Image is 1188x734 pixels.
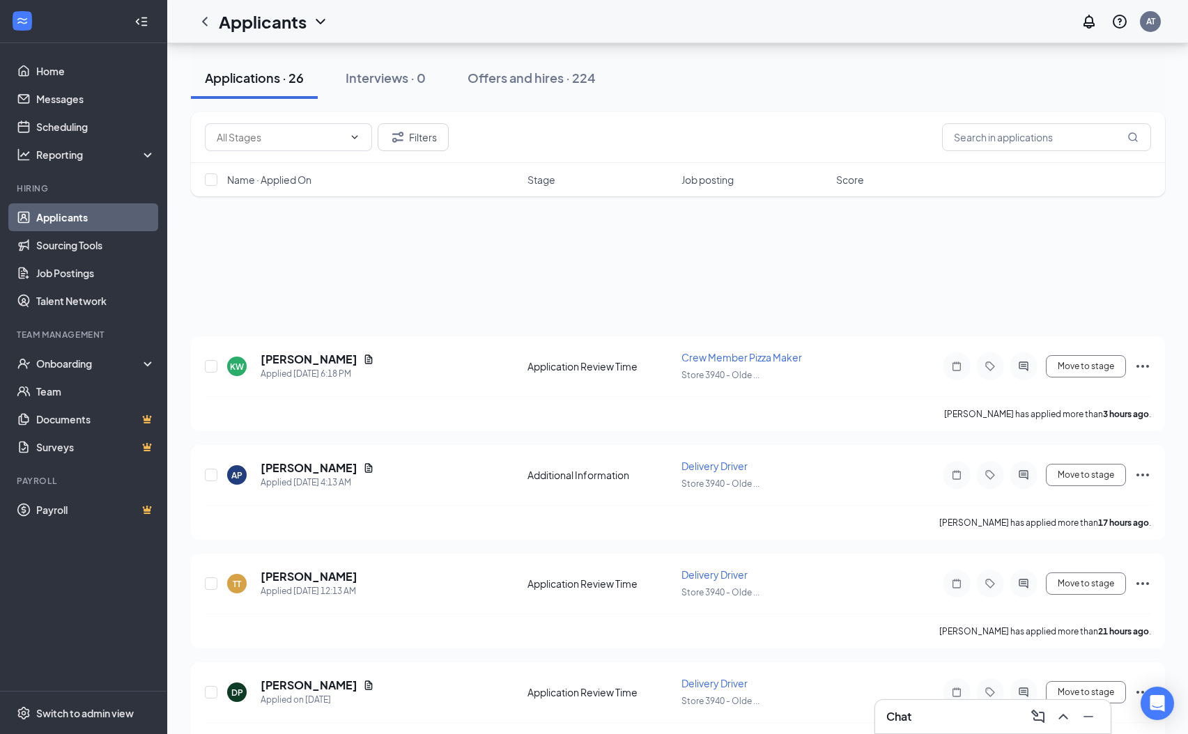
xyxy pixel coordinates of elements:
b: 17 hours ago [1098,517,1149,528]
svg: Note [948,469,965,481]
svg: UserCheck [17,357,31,370]
svg: Settings [17,706,31,720]
svg: ActiveChat [1015,361,1032,372]
button: Move to stage [1046,464,1126,486]
a: SurveysCrown [36,433,155,461]
div: Open Intercom Messenger [1141,687,1174,720]
div: Application Review Time [527,685,673,699]
span: Delivery Driver [681,460,748,472]
p: [PERSON_NAME] has applied more than . [939,517,1151,529]
span: Crew Member Pizza Maker [681,351,802,364]
b: 3 hours ago [1103,409,1149,419]
svg: ChevronDown [312,13,329,30]
button: Filter Filters [378,123,449,151]
svg: Tag [982,469,998,481]
svg: Ellipses [1134,575,1151,592]
svg: Ellipses [1134,358,1151,375]
svg: ComposeMessage [1030,708,1047,725]
h1: Applicants [219,10,307,33]
svg: WorkstreamLogo [15,14,29,28]
p: [PERSON_NAME] has applied more than . [939,625,1151,637]
button: Minimize [1077,705,1100,728]
h5: [PERSON_NAME] [261,569,357,584]
a: PayrollCrown [36,496,155,524]
div: Payroll [17,475,153,487]
svg: Document [363,354,374,365]
div: Reporting [36,148,156,162]
button: ChevronUp [1052,705,1074,728]
svg: ChevronUp [1055,708,1072,725]
a: Team [36,377,155,405]
a: Applicants [36,203,155,231]
svg: Ellipses [1134,467,1151,483]
div: Offers and hires · 224 [468,69,596,86]
span: Store 3940 - Olde ... [681,587,759,598]
div: Application Review Time [527,359,673,373]
div: Applied [DATE] 12:13 AM [261,584,357,598]
svg: Note [948,687,965,698]
div: KW [230,361,244,373]
div: Applied [DATE] 6:18 PM [261,367,374,381]
svg: ChevronLeft [196,13,213,30]
span: Job posting [681,173,734,187]
svg: Notifications [1081,13,1097,30]
div: Applications · 26 [205,69,304,86]
span: Delivery Driver [681,677,748,689]
svg: ChevronDown [349,132,360,143]
svg: Document [363,680,374,691]
svg: ActiveChat [1015,687,1032,698]
span: Delivery Driver [681,568,748,581]
div: Additional Information [527,468,673,482]
svg: MagnifyingGlass [1127,132,1139,143]
div: Team Management [17,329,153,341]
h3: Chat [886,709,911,724]
svg: Analysis [17,148,31,162]
svg: Note [948,361,965,372]
svg: Minimize [1080,708,1097,725]
a: Job Postings [36,259,155,287]
span: Score [836,173,864,187]
div: Applied on [DATE] [261,693,374,707]
svg: Filter [389,129,406,146]
span: Store 3940 - Olde ... [681,370,759,380]
div: DP [231,687,243,698]
svg: Collapse [134,15,148,29]
span: Stage [527,173,555,187]
div: Switch to admin view [36,706,134,720]
p: [PERSON_NAME] has applied more than . [944,408,1151,420]
b: 21 hours ago [1098,626,1149,637]
a: Sourcing Tools [36,231,155,259]
svg: Tag [982,687,998,698]
a: Home [36,57,155,85]
span: Store 3940 - Olde ... [681,696,759,706]
div: Application Review Time [527,577,673,591]
svg: Tag [982,361,998,372]
svg: QuestionInfo [1111,13,1128,30]
h5: [PERSON_NAME] [261,352,357,367]
svg: ActiveChat [1015,469,1032,481]
a: Talent Network [36,287,155,315]
div: Interviews · 0 [346,69,426,86]
div: AP [231,469,242,481]
div: AT [1146,15,1155,27]
button: Move to stage [1046,572,1126,595]
div: Hiring [17,182,153,194]
input: Search in applications [942,123,1151,151]
div: TT [233,578,241,590]
span: Name · Applied On [227,173,311,187]
button: Move to stage [1046,681,1126,703]
button: Move to stage [1046,355,1126,377]
div: Applied [DATE] 4:13 AM [261,476,374,490]
svg: Note [948,578,965,589]
svg: ActiveChat [1015,578,1032,589]
button: ComposeMessage [1027,705,1049,728]
span: Store 3940 - Olde ... [681,478,759,489]
h5: [PERSON_NAME] [261,678,357,693]
a: DocumentsCrown [36,405,155,433]
a: Scheduling [36,113,155,141]
svg: Tag [982,578,998,589]
div: Onboarding [36,357,144,370]
a: Messages [36,85,155,113]
svg: Document [363,462,374,474]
